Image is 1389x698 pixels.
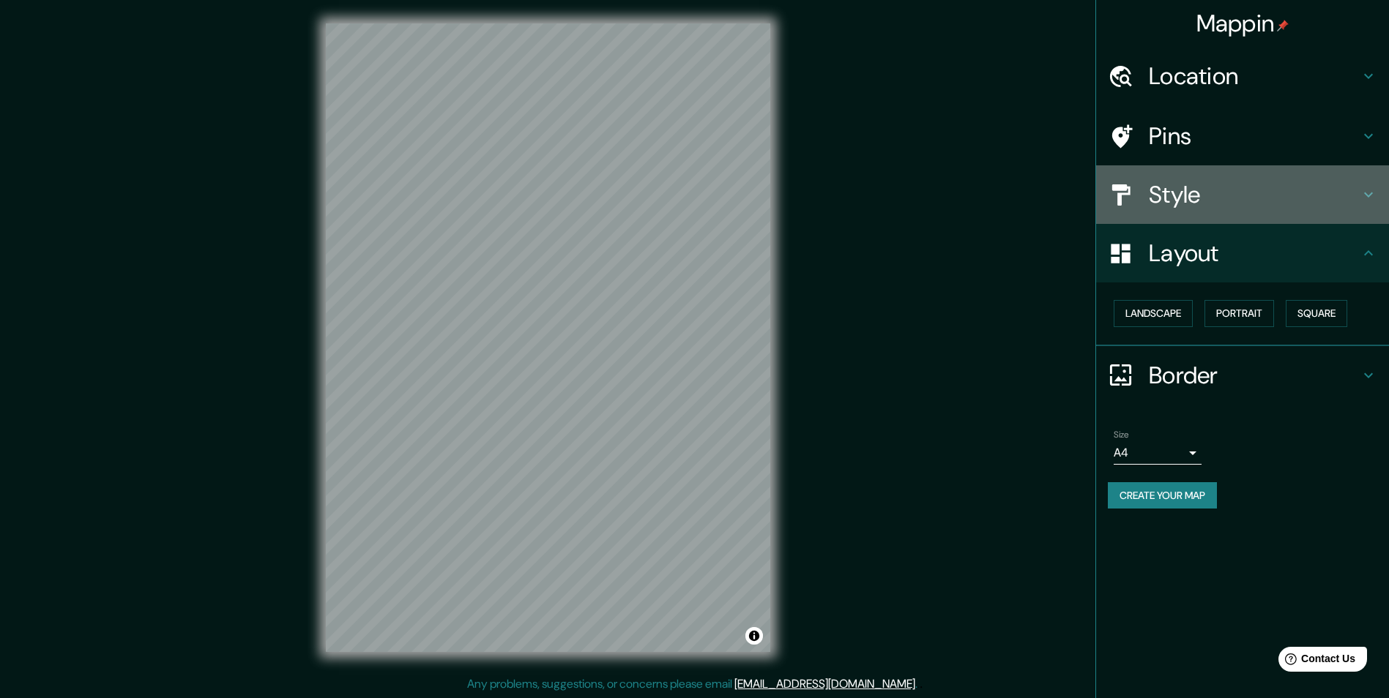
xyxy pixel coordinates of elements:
[917,675,920,693] div: .
[1114,428,1129,440] label: Size
[1096,165,1389,224] div: Style
[1096,224,1389,282] div: Layout
[1196,9,1289,38] h4: Mappin
[920,675,923,693] div: .
[1114,441,1202,465] div: A4
[1277,20,1289,31] img: pin-icon.png
[1149,361,1360,390] h4: Border
[1114,300,1193,327] button: Landscape
[467,675,917,693] p: Any problems, suggestions, or concerns please email .
[1149,121,1360,151] h4: Pins
[1204,300,1274,327] button: Portrait
[1149,61,1360,91] h4: Location
[326,23,770,652] canvas: Map
[1096,346,1389,405] div: Border
[1259,641,1373,682] iframe: Help widget launcher
[1286,300,1347,327] button: Square
[745,627,763,645] button: Toggle attribution
[1096,107,1389,165] div: Pins
[1149,239,1360,268] h4: Layout
[1096,47,1389,105] div: Location
[1108,482,1217,509] button: Create your map
[1149,180,1360,209] h4: Style
[734,676,915,691] a: [EMAIL_ADDRESS][DOMAIN_NAME]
